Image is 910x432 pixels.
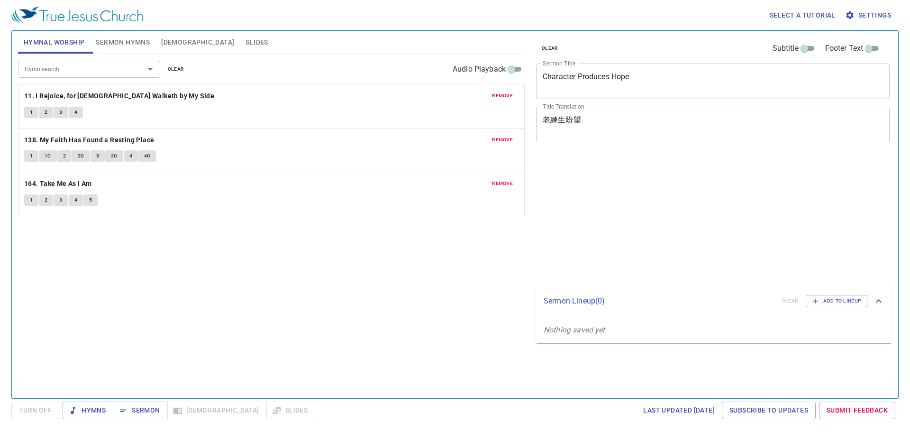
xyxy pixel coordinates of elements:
[45,152,51,160] span: 1C
[63,152,66,160] span: 2
[89,196,92,204] span: 5
[770,9,836,21] span: Select a tutorial
[124,150,138,162] button: 4
[63,402,113,419] button: Hymns
[536,285,892,317] div: Sermon Lineup(0)clearAdd to Lineup
[847,9,891,21] span: Settings
[24,90,214,102] b: 11. I Rejoice, for [DEMOGRAPHIC_DATA] Walketh by My Side
[639,402,719,419] a: Last updated [DATE]
[486,178,519,189] button: remove
[11,7,143,24] img: True Jesus Church
[59,108,62,117] span: 3
[72,150,90,162] button: 2C
[129,152,132,160] span: 4
[806,295,867,307] button: Add to Lineup
[486,134,519,146] button: remove
[45,196,47,204] span: 2
[39,150,57,162] button: 1C
[453,64,506,75] span: Audio Playback
[54,107,68,118] button: 3
[24,134,156,146] button: 138. My Faith Has Found a Resting Place
[54,194,68,206] button: 3
[113,402,167,419] button: Sermon
[773,43,799,54] span: Subtitle
[543,72,883,90] textarea: Character Produces Hope
[30,108,33,117] span: 1
[536,43,564,54] button: clear
[70,404,106,416] span: Hymns
[39,107,53,118] button: 2
[30,196,33,204] span: 1
[843,7,895,24] button: Settings
[24,107,38,118] button: 1
[120,404,160,416] span: Sermon
[542,44,558,53] span: clear
[91,150,105,162] button: 3
[825,43,864,54] span: Footer Text
[96,37,150,48] span: Sermon Hymns
[144,152,151,160] span: 4C
[722,402,816,419] a: Subscribe to Updates
[74,108,77,117] span: 4
[827,404,888,416] span: Submit Feedback
[492,92,513,100] span: remove
[138,150,156,162] button: 4C
[96,152,99,160] span: 3
[111,152,118,160] span: 3C
[24,134,155,146] b: 138. My Faith Has Found a Resting Place
[24,90,216,102] button: 11. I Rejoice, for [DEMOGRAPHIC_DATA] Walketh by My Side
[59,196,62,204] span: 3
[643,404,715,416] span: Last updated [DATE]
[162,64,190,75] button: clear
[532,152,820,282] iframe: from-child
[246,37,268,48] span: Slides
[729,404,808,416] span: Subscribe to Updates
[69,107,83,118] button: 4
[544,325,605,334] i: Nothing saved yet
[78,152,84,160] span: 2C
[144,63,157,76] button: Open
[24,37,85,48] span: Hymnal Worship
[492,136,513,144] span: remove
[24,178,92,190] b: 164. Take Me As I Am
[83,194,98,206] button: 5
[161,37,234,48] span: [DEMOGRAPHIC_DATA]
[69,194,83,206] button: 4
[812,297,861,305] span: Add to Lineup
[819,402,895,419] a: Submit Feedback
[45,108,47,117] span: 2
[543,115,883,133] textarea: 老練生盼望
[39,194,53,206] button: 2
[74,196,77,204] span: 4
[57,150,72,162] button: 2
[24,150,38,162] button: 1
[766,7,839,24] button: Select a tutorial
[24,194,38,206] button: 1
[105,150,123,162] button: 3C
[486,90,519,101] button: remove
[30,152,33,160] span: 1
[24,178,93,190] button: 164. Take Me As I Am
[168,65,184,74] span: clear
[544,295,774,307] p: Sermon Lineup ( 0 )
[492,179,513,188] span: remove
